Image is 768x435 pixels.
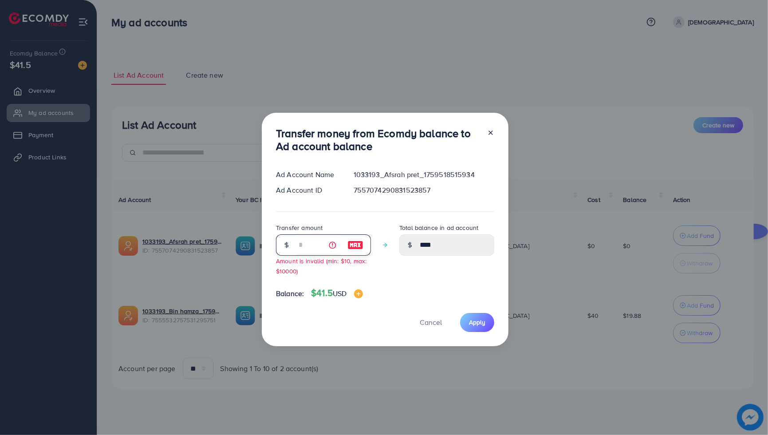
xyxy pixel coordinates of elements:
[276,289,304,299] span: Balance:
[333,289,347,298] span: USD
[276,127,480,153] h3: Transfer money from Ecomdy balance to Ad account balance
[269,185,347,195] div: Ad Account ID
[420,317,442,327] span: Cancel
[409,313,453,332] button: Cancel
[347,170,501,180] div: 1033193_Afsrah pret_1759518515934
[276,223,323,232] label: Transfer amount
[347,240,363,250] img: image
[347,185,501,195] div: 7557074290831523857
[276,257,366,275] small: Amount is invalid (min: $10, max: $10000)
[354,289,363,298] img: image
[311,288,362,299] h4: $41.5
[469,318,485,327] span: Apply
[269,170,347,180] div: Ad Account Name
[399,223,478,232] label: Total balance in ad account
[460,313,494,332] button: Apply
